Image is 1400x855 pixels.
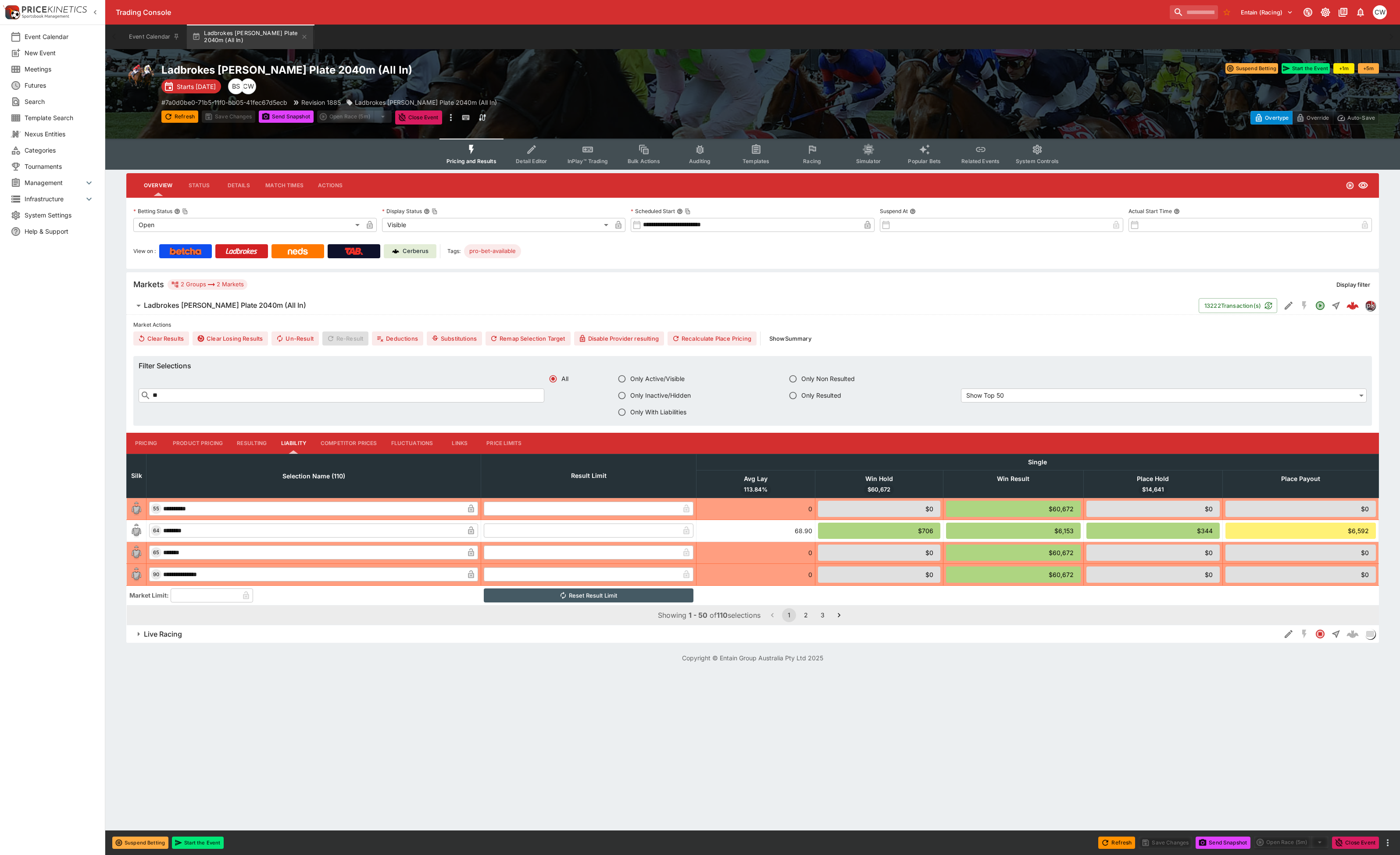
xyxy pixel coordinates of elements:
[301,98,341,107] p: Revision 1885
[1333,63,1354,74] button: +1m
[1129,207,1172,215] p: Actual Start Time
[1174,208,1180,214] button: Actual Start Time
[1225,545,1376,561] div: $0
[161,63,770,77] h2: Copy To Clipboard
[166,433,230,454] button: Product Pricing
[987,474,1039,484] span: Win Result
[630,374,685,383] span: Only Active/Visible
[144,301,306,310] h6: Ladbrokes [PERSON_NAME] Plate 2040m (All In)
[1281,626,1296,642] button: Edit Detail
[815,608,829,622] button: Go to page 3
[25,48,94,57] span: New Event
[133,218,363,232] div: Open
[170,248,201,255] img: Betcha
[1236,5,1298,19] button: Select Tenant
[129,545,143,559] img: blank-silk.png
[481,454,696,498] th: Result Limit
[446,110,456,125] button: more
[126,433,166,454] button: Pricing
[193,331,268,346] button: Clear Losing Results
[25,129,94,139] span: Nexus Entities
[151,527,161,534] span: 64
[1225,523,1376,539] div: $6,592
[484,588,693,602] button: Reset Result Limit
[740,485,771,494] span: 113.84%
[464,244,521,258] div: Betting Target: cerberus
[225,248,257,255] img: Ladbrokes
[288,248,307,255] img: Neds
[161,98,287,107] p: Copy To Clipboard
[219,175,258,196] button: Details
[799,608,813,622] button: Go to page 2
[696,454,1379,470] th: Single
[22,14,69,18] img: Sportsbook Management
[133,279,164,289] h5: Markets
[25,32,94,41] span: Event Calendar
[126,625,1281,643] button: Live Racing
[856,474,903,484] span: Win Hold
[568,158,608,164] span: InPlay™ Trading
[440,433,479,454] button: Links
[182,208,188,214] button: Copy To Clipboard
[717,611,728,620] b: 110
[172,837,224,849] button: Start the Event
[1225,501,1376,517] div: $0
[144,630,182,639] h6: Live Racing
[689,611,707,620] b: 1 - 50
[1086,523,1220,539] div: $344
[1346,299,1359,312] img: logo-cerberus--red.svg
[1254,836,1329,848] div: split button
[1328,626,1344,642] button: Straight
[1318,4,1333,20] button: Toggle light/dark mode
[1199,298,1277,313] button: 13222Transaction(s)
[668,331,757,346] button: Recalculate Place Pricing
[1086,566,1220,583] div: $0
[961,388,1367,403] div: Show Top 50
[129,591,169,600] h3: Market Limit:
[25,146,94,155] span: Categories
[129,502,143,516] img: blank-silk.png
[133,244,156,258] label: View on :
[946,501,1081,517] div: $60,672
[1365,629,1375,639] img: liveracing
[1170,5,1218,19] input: search
[1139,485,1168,494] span: $14,641
[124,25,185,49] button: Event Calendar
[699,526,812,535] div: 68.90
[1331,278,1375,292] button: Display filter
[486,331,571,346] button: Remap Selection Target
[22,6,87,13] img: PriceKinetics
[1127,474,1179,484] span: Place Hold
[782,608,796,622] button: page 1
[382,207,422,215] p: Display Status
[479,433,529,454] button: Price Limits
[322,331,368,346] span: Re-Result
[1347,113,1375,122] p: Auto-Save
[1332,837,1379,849] button: Close Event
[1365,301,1375,310] img: pricekinetics
[25,81,94,90] span: Futures
[1312,298,1328,313] button: Open
[25,210,94,220] span: System Settings
[392,248,399,255] img: Cerberus
[1300,4,1316,20] button: Connected to PK
[1296,298,1312,313] button: SGM Disabled
[1370,3,1389,22] button: Christopher Winter
[561,374,568,383] span: All
[311,175,350,196] button: Actions
[345,248,363,255] img: TabNZ
[1271,474,1330,484] span: Place Payout
[171,279,244,290] div: 2 Groups 2 Markets
[3,4,20,21] img: PriceKinetics Logo
[832,608,846,622] button: Go to next page
[464,247,521,256] span: pro-bet-available
[177,82,216,91] p: Starts [DATE]
[230,433,274,454] button: Resulting
[946,523,1081,539] div: $6,153
[137,175,179,196] button: Overview
[133,331,189,346] button: Clear Results
[1358,180,1368,191] svg: Visible
[273,471,355,481] span: Selection Name (110)
[685,208,691,214] button: Copy To Clipboard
